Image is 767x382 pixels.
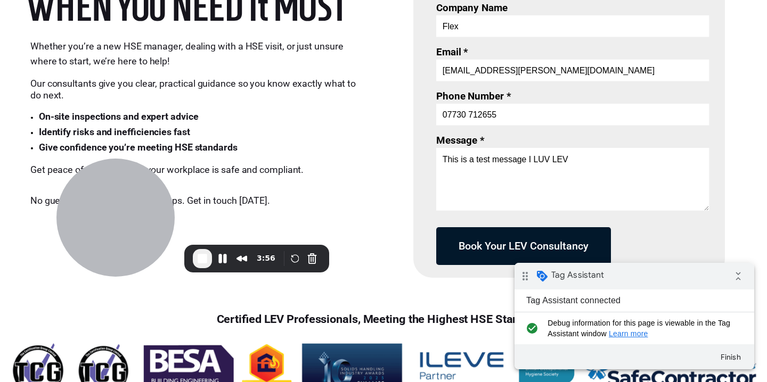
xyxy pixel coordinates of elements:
span: Our consultants give you clear, practical guidance so you know exactly what to do next. [30,78,356,101]
strong: Certified LEV Professionals, Meeting the Highest HSE Standards [217,312,548,326]
strong: On-site inspections and expert advice [39,111,199,122]
button: Finish [197,85,235,104]
span: Company Name [436,2,508,14]
i: check_circle [9,55,26,76]
span: Email * [436,46,468,58]
span: Debug information for this page is viewable in the Tag Assistant window [33,55,222,76]
i: Collapse debug badge [213,3,234,24]
span: Whether you’re a new HSE manager, dealing with a HSE visit, or just unsure where to start, we’re ... [30,40,343,67]
strong: Give confidence you’re meeting HSE standards [39,142,238,153]
strong: Identify risks and inefficiencies fast [39,126,190,137]
a: Learn more [94,67,134,75]
span: Message * [436,134,485,146]
span: Book Your LEV Consultancy [436,240,610,253]
span: Phone Number * [436,90,511,102]
span: Get peace of mind knowing your workplace is safe and compliant. No guesswork. Just clear next ste... [30,164,304,206]
span: Tag Assistant [37,7,89,18]
button: Book Your LEV Consultancy [436,227,610,265]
